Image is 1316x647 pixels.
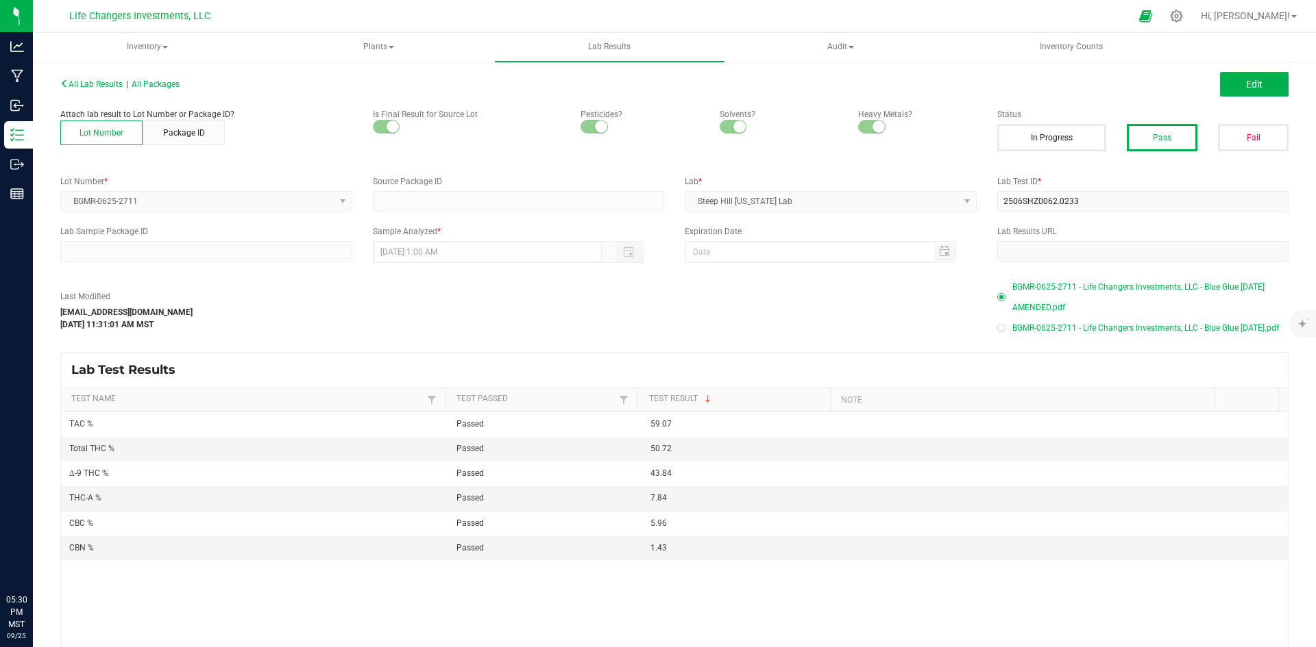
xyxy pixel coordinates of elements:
[373,225,665,238] label: Sample Analyzed
[132,79,180,89] span: All Packages
[456,543,484,553] span: Passed
[650,518,667,528] span: 5.96
[1220,72,1289,97] button: Edit
[1127,124,1197,151] button: Pass
[1218,124,1289,151] button: Fail
[720,108,838,120] p: Solvents?
[10,99,24,112] inline-svg: Inbound
[1012,277,1289,318] span: BGMR-0625-2711 - Life Changers Investments, LLC - Blue Glue [DATE] AMENDED.pdf
[1021,41,1121,53] span: Inventory Counts
[1168,10,1185,23] div: Manage settings
[649,394,825,405] a: Test ResultSortable
[71,394,423,405] a: Test NameSortable
[60,307,193,317] strong: [EMAIL_ADDRESS][DOMAIN_NAME]
[69,543,94,553] span: CBN %
[60,175,352,188] label: Lot Number
[726,33,955,62] a: Audit
[60,79,123,89] span: All Lab Results
[997,225,1289,238] label: Lab Results URL
[616,391,632,408] a: Filter
[69,493,101,503] span: THC-A %
[69,468,108,478] span: Δ-9 THC %
[650,419,672,429] span: 59.07
[373,108,561,120] p: Is Final Result for Source Lot
[69,444,114,453] span: Total THC %
[456,419,484,429] span: Passed
[685,175,977,188] label: Lab
[703,394,714,405] span: Sortable
[997,124,1107,151] button: In Progress
[650,493,667,503] span: 7.84
[685,225,977,238] label: Expiration Date
[60,290,274,303] label: Last Modified
[1130,3,1161,29] span: Open Ecommerce Menu
[830,388,1215,412] th: Note
[33,33,263,62] a: Inventory
[69,419,93,429] span: TAC %
[60,320,154,329] strong: [DATE] 11:31:01 AM MST
[126,79,128,89] span: |
[997,108,1289,120] label: Status
[14,537,55,579] iframe: Resource center
[957,33,1186,62] a: Inventory Counts
[6,594,27,631] p: 05:30 PM MST
[1246,79,1263,90] span: Edit
[10,69,24,83] inline-svg: Manufacturing
[424,391,440,408] a: Filter
[495,33,724,62] a: Lab Results
[69,10,210,22] span: Life Changers Investments, LLC
[264,33,493,62] a: Plants
[60,120,143,145] button: Lot Number
[6,631,27,641] p: 09/25
[727,34,955,61] span: Audit
[143,120,225,145] button: Package ID
[10,128,24,142] inline-svg: Inventory
[456,468,484,478] span: Passed
[34,34,262,61] span: Inventory
[997,293,1006,301] form-radio-button: Primary COA
[1012,318,1279,338] span: BGMR-0625-2711 - Life Changers Investments, LLC - Blue Glue [DATE].pdf
[456,444,484,453] span: Passed
[1201,10,1290,21] span: Hi, [PERSON_NAME]!
[997,175,1289,188] label: Lab Test ID
[650,444,672,453] span: 50.72
[456,518,484,528] span: Passed
[265,34,493,61] span: Plants
[456,493,484,503] span: Passed
[456,394,616,405] a: Test PassedSortable
[650,468,672,478] span: 43.84
[10,157,24,171] inline-svg: Outbound
[60,108,352,120] p: Attach lab result to Lot Number or Package ID?
[373,175,665,188] label: Source Package ID
[10,40,24,53] inline-svg: Analytics
[650,543,667,553] span: 1.43
[581,108,698,120] p: Pesticides?
[60,225,352,238] label: Lab Sample Package ID
[69,518,93,528] span: CBC %
[71,362,186,377] span: Lab Test Results
[858,108,976,120] p: Heavy Metals?
[10,187,24,201] inline-svg: Reports
[570,41,649,53] span: Lab Results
